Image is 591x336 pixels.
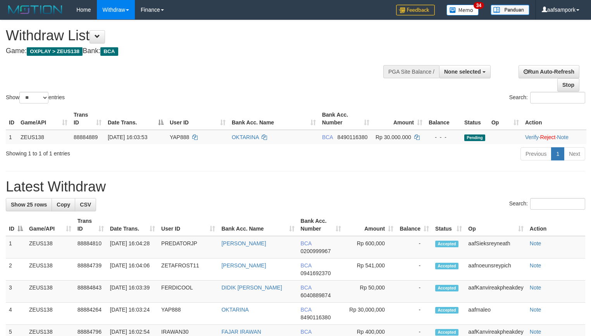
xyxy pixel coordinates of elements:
[301,270,331,276] span: Copy 0941692370 to clipboard
[396,236,432,258] td: -
[6,258,26,281] td: 2
[301,240,312,246] span: BCA
[426,108,461,130] th: Balance
[435,241,458,247] span: Accepted
[6,214,26,236] th: ID: activate to sort column descending
[338,134,368,140] span: Copy 8490116380 to clipboard
[52,198,75,211] a: Copy
[509,198,585,210] label: Search:
[557,78,579,91] a: Stop
[522,130,586,144] td: · ·
[465,258,526,281] td: aafnoeunsreypich
[17,108,71,130] th: Game/API: activate to sort column ascending
[488,108,522,130] th: Op: activate to sort column ascending
[396,281,432,303] td: -
[6,4,65,16] img: MOTION_logo.png
[6,47,386,55] h4: Game: Bank:
[298,214,345,236] th: Bank Acc. Number: activate to sort column ascending
[6,130,17,144] td: 1
[301,284,312,291] span: BCA
[344,281,396,303] td: Rp 50,000
[519,65,579,78] a: Run Auto-Refresh
[26,303,74,325] td: ZEUS138
[71,108,105,130] th: Trans ID: activate to sort column ascending
[158,258,218,281] td: ZETAFROST11
[221,329,261,335] a: FAJAR IRAWAN
[108,134,147,140] span: [DATE] 16:03:53
[74,303,107,325] td: 88884264
[26,258,74,281] td: ZEUS138
[530,284,541,291] a: Note
[444,69,481,75] span: None selected
[27,47,83,56] span: OXPLAY > ZEUS138
[509,92,585,103] label: Search:
[105,108,167,130] th: Date Trans.: activate to sort column descending
[107,281,158,303] td: [DATE] 16:03:39
[26,236,74,258] td: ZEUS138
[100,47,118,56] span: BCA
[74,281,107,303] td: 88884843
[530,92,585,103] input: Search:
[218,214,297,236] th: Bank Acc. Name: activate to sort column ascending
[232,134,259,140] a: OKTARINA
[432,214,465,236] th: Status: activate to sort column ascending
[376,134,411,140] span: Rp 30.000.000
[158,236,218,258] td: PREDATORJP
[530,198,585,210] input: Search:
[461,108,488,130] th: Status
[319,108,372,130] th: Bank Acc. Number: activate to sort column ascending
[344,303,396,325] td: Rp 30,000,000
[167,108,229,130] th: User ID: activate to sort column ascending
[6,303,26,325] td: 4
[6,281,26,303] td: 3
[551,147,564,160] a: 1
[435,329,458,336] span: Accepted
[170,134,189,140] span: YAP888
[530,329,541,335] a: Note
[6,92,65,103] label: Show entries
[107,258,158,281] td: [DATE] 16:04:06
[322,134,333,140] span: BCA
[74,236,107,258] td: 88884810
[74,258,107,281] td: 88884739
[372,108,426,130] th: Amount: activate to sort column ascending
[520,147,551,160] a: Previous
[396,5,435,16] img: Feedback.jpg
[6,236,26,258] td: 1
[435,307,458,314] span: Accepted
[74,134,98,140] span: 88884889
[301,262,312,269] span: BCA
[158,281,218,303] td: FERDICOOL
[107,303,158,325] td: [DATE] 16:03:24
[435,285,458,291] span: Accepted
[564,147,585,160] a: Next
[6,108,17,130] th: ID
[429,133,458,141] div: - - -
[396,214,432,236] th: Balance: activate to sort column ascending
[221,262,266,269] a: [PERSON_NAME]
[17,130,71,144] td: ZEUS138
[74,214,107,236] th: Trans ID: activate to sort column ascending
[6,198,52,211] a: Show 25 rows
[465,303,526,325] td: aafmaleo
[107,214,158,236] th: Date Trans.: activate to sort column ascending
[530,240,541,246] a: Note
[446,5,479,16] img: Button%20Memo.svg
[525,134,539,140] a: Verify
[221,307,249,313] a: OKTARINA
[530,307,541,313] a: Note
[26,281,74,303] td: ZEUS138
[465,281,526,303] td: aafKanvireakpheakdey
[6,146,240,157] div: Showing 1 to 1 of 1 entries
[344,258,396,281] td: Rp 541,000
[107,236,158,258] td: [DATE] 16:04:28
[6,28,386,43] h1: Withdraw List
[19,92,48,103] select: Showentries
[75,198,96,211] a: CSV
[6,179,585,195] h1: Latest Withdraw
[465,214,526,236] th: Op: activate to sort column ascending
[464,134,485,141] span: Pending
[26,214,74,236] th: Game/API: activate to sort column ascending
[221,240,266,246] a: [PERSON_NAME]
[158,303,218,325] td: YAP888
